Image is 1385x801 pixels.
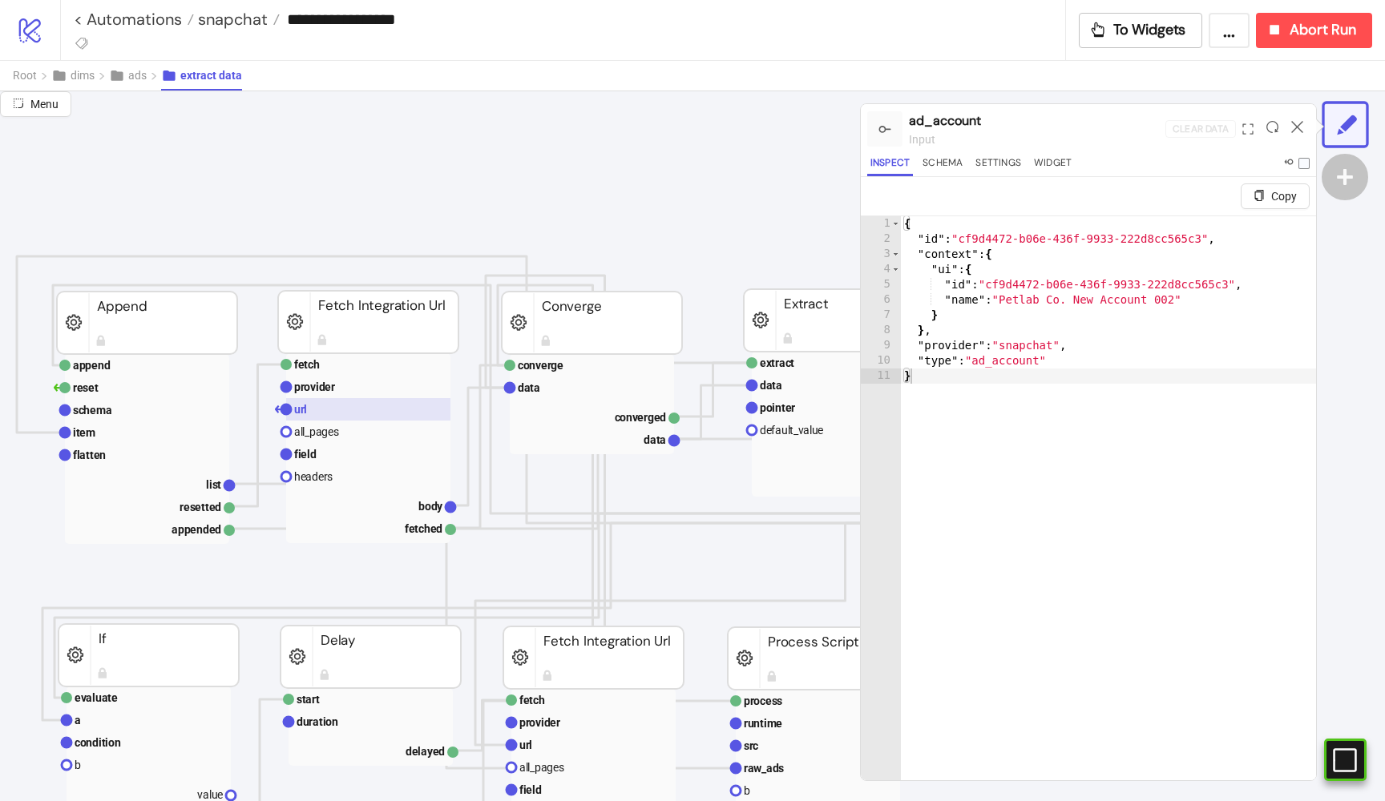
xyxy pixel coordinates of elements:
[74,11,194,27] a: < Automations
[418,500,443,513] text: body
[891,262,900,277] span: Toggle code folding, rows 4 through 7
[73,426,95,439] text: item
[297,715,338,728] text: duration
[744,739,758,752] text: src
[519,716,560,729] text: provider
[13,69,37,82] span: Root
[1209,13,1250,48] button: ...
[75,759,81,771] text: b
[294,380,335,393] text: provider
[1256,13,1372,48] button: Abort Run
[73,381,99,394] text: reset
[294,448,317,461] text: field
[206,478,221,491] text: list
[861,231,901,247] div: 2
[919,155,966,176] button: Schema
[294,403,307,416] text: url
[194,11,280,27] a: snapchat
[519,761,564,774] text: all_pages
[13,98,24,109] span: radius-bottomright
[891,247,900,262] span: Toggle code folding, rows 3 through 8
[744,784,750,797] text: b
[197,788,223,801] text: value
[972,155,1024,176] button: Settings
[861,247,901,262] div: 3
[75,691,118,704] text: evaluate
[1113,21,1186,39] span: To Widgets
[294,358,320,371] text: fetch
[161,61,242,91] button: extract data
[744,694,782,707] text: process
[51,61,109,91] button: dims
[760,356,794,369] text: extract
[519,694,545,706] text: fetch
[30,98,59,111] span: Menu
[891,216,900,231] span: Toggle code folding, rows 1 through 11
[73,359,111,372] text: append
[760,424,823,437] text: default_value
[744,762,784,775] text: raw_ads
[1254,190,1265,201] span: copy
[128,69,147,82] span: ads
[861,216,901,231] div: 1
[861,292,901,308] div: 6
[297,693,320,706] text: start
[909,111,1165,131] div: ad_account
[519,783,542,796] text: field
[861,308,901,323] div: 7
[1031,155,1075,176] button: Widget
[518,359,563,372] text: converge
[861,277,901,292] div: 5
[180,69,242,82] span: extract data
[194,9,268,30] span: snapchat
[75,714,81,727] text: a
[294,425,339,438] text: all_pages
[861,338,901,353] div: 9
[71,69,95,82] span: dims
[867,155,913,176] button: Inspect
[744,717,782,730] text: runtime
[1271,190,1297,203] span: Copy
[294,470,333,483] text: headers
[73,404,112,417] text: schema
[109,61,161,91] button: ads
[73,449,106,461] text: flatten
[644,433,666,446] text: data
[1242,123,1254,135] span: expand
[1079,13,1203,48] button: To Widgets
[13,61,51,91] button: Root
[518,381,540,394] text: data
[760,401,795,414] text: pointer
[75,736,121,749] text: condition
[1290,21,1356,39] span: Abort Run
[1241,183,1310,209] button: Copy
[861,323,901,338] div: 8
[861,262,901,277] div: 4
[909,131,1165,148] div: input
[519,739,532,751] text: url
[861,368,901,384] div: 11
[760,379,782,392] text: data
[861,353,901,368] div: 10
